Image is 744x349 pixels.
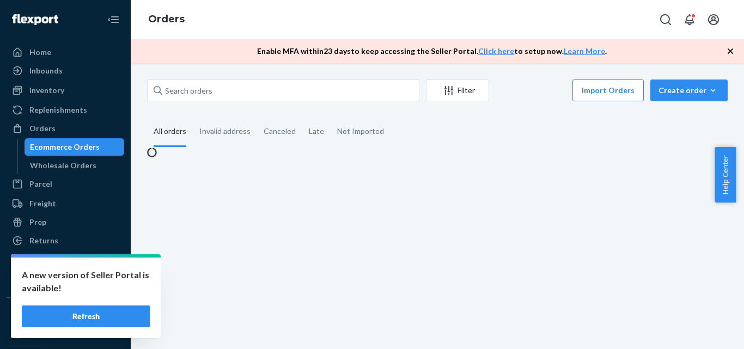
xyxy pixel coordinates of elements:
[148,13,185,25] a: Orders
[30,142,100,152] div: Ecommerce Orders
[7,232,124,249] a: Returns
[25,157,125,174] a: Wholesale Orders
[139,4,193,35] ol: breadcrumbs
[29,85,64,96] div: Inventory
[102,9,124,30] button: Close Navigation
[12,14,58,25] img: Flexport logo
[7,213,124,231] a: Prep
[29,179,52,189] div: Parcel
[7,62,124,79] a: Inbounds
[257,46,607,57] p: Enable MFA within 23 days to keep accessing the Seller Portal. to setup now. .
[29,47,51,58] div: Home
[703,9,724,30] button: Open account menu
[154,117,186,147] div: All orders
[715,147,736,203] button: Help Center
[30,160,96,171] div: Wholesale Orders
[7,175,124,193] a: Parcel
[7,101,124,119] a: Replenishments
[29,123,56,134] div: Orders
[564,46,605,56] a: Learn More
[29,217,46,228] div: Prep
[147,79,419,101] input: Search orders
[658,85,719,96] div: Create order
[22,268,150,295] p: A new version of Seller Portal is available!
[264,117,296,145] div: Canceled
[29,198,56,209] div: Freight
[29,235,58,246] div: Returns
[7,271,124,289] a: Billing
[29,105,87,115] div: Replenishments
[426,79,489,101] button: Filter
[7,44,124,61] a: Home
[7,307,124,324] button: Integrations
[22,305,150,327] button: Refresh
[199,117,251,145] div: Invalid address
[25,138,125,156] a: Ecommerce Orders
[679,9,700,30] button: Open notifications
[655,9,676,30] button: Open Search Box
[7,328,124,341] a: Add Integration
[7,82,124,99] a: Inventory
[309,117,324,145] div: Late
[7,120,124,137] a: Orders
[29,65,63,76] div: Inbounds
[7,252,124,269] a: Reporting
[478,46,514,56] a: Click here
[650,79,728,101] button: Create order
[7,195,124,212] a: Freight
[337,117,384,145] div: Not Imported
[572,79,644,101] button: Import Orders
[426,85,489,96] div: Filter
